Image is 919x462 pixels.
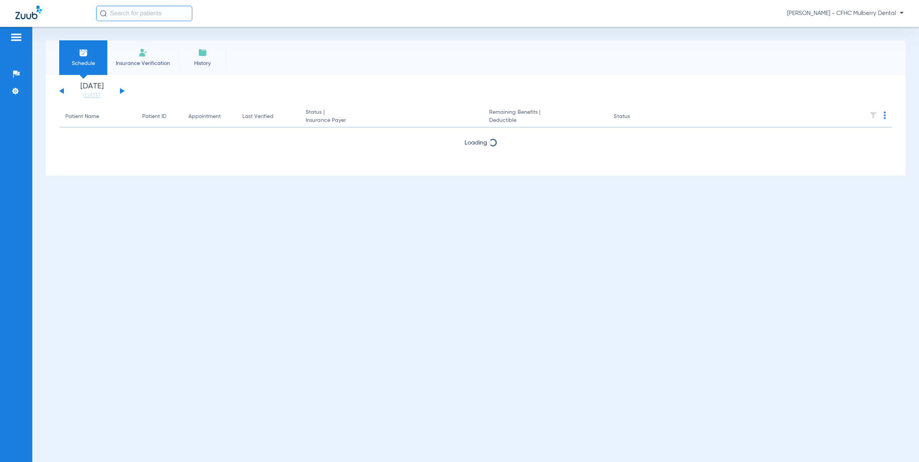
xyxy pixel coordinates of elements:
div: Last Verified [242,113,273,121]
img: Manual Insurance Verification [138,48,148,57]
li: [DATE] [69,83,115,100]
th: Remaining Benefits | [483,106,608,128]
span: Insurance Payer [306,116,477,125]
span: Deductible [489,116,602,125]
a: [DATE] [69,92,115,100]
img: group-dot-blue.svg [884,111,886,119]
th: Status | [300,106,483,128]
div: Patient Name [65,113,130,121]
span: Loading [464,140,487,146]
input: Search for patients [96,6,192,21]
img: Search Icon [100,10,107,17]
div: Patient ID [142,113,176,121]
img: Schedule [79,48,88,57]
span: Schedule [65,60,102,67]
img: Zuub Logo [15,6,42,19]
span: Loading [464,160,487,166]
div: Patient ID [142,113,166,121]
div: Appointment [188,113,221,121]
span: Insurance Verification [113,60,173,67]
th: Status [608,106,659,128]
img: filter.svg [869,111,877,119]
div: Last Verified [242,113,293,121]
span: History [184,60,221,67]
img: hamburger-icon [10,33,22,42]
span: [PERSON_NAME] - CFHC Mulberry Dental [787,10,904,17]
img: History [198,48,207,57]
div: Appointment [188,113,230,121]
div: Patient Name [65,113,99,121]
